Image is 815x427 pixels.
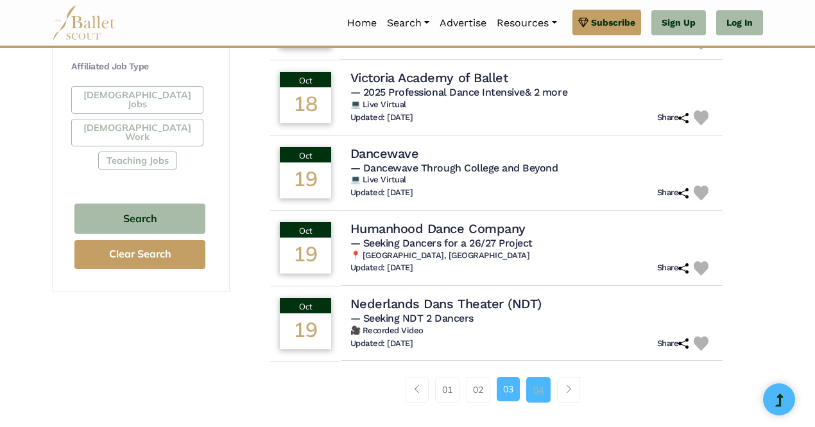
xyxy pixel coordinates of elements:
[572,10,641,35] a: Subscribe
[280,87,331,123] div: 18
[434,10,492,37] a: Advertise
[350,100,714,110] h6: 💻 Live Virtual
[591,15,635,30] span: Subscribe
[350,86,567,98] span: — 2025 Professional Dance Intensive
[350,69,508,86] h4: Victoria Academy of Ballet
[280,298,331,313] div: Oct
[492,10,562,37] a: Resources
[526,377,551,403] a: 04
[525,86,567,98] a: & 2 more
[71,60,209,73] h4: Affiliated Job Type
[382,10,434,37] a: Search
[280,147,331,162] div: Oct
[578,15,588,30] img: gem.svg
[280,222,331,238] div: Oct
[435,377,459,403] a: 01
[466,377,490,403] a: 02
[350,237,533,249] span: — Seeking Dancers for a 26/27 Project
[657,187,689,198] h6: Share
[406,377,587,403] nav: Page navigation example
[350,162,558,174] span: — Dancewave Through College and Beyond
[716,10,763,36] a: Log In
[350,187,413,198] h6: Updated: [DATE]
[350,112,413,123] h6: Updated: [DATE]
[350,220,526,237] h4: Humanhood Dance Company
[651,10,706,36] a: Sign Up
[280,162,331,198] div: 19
[350,338,413,349] h6: Updated: [DATE]
[350,250,714,261] h6: 📍 [GEOGRAPHIC_DATA], [GEOGRAPHIC_DATA]
[342,10,382,37] a: Home
[350,145,419,162] h4: Dancewave
[350,295,542,312] h4: Nederlands Dans Theater (NDT)
[497,377,520,401] a: 03
[657,263,689,274] h6: Share
[74,204,205,234] button: Search
[657,112,689,123] h6: Share
[350,326,714,336] h6: 🎥 Recorded Video
[280,238,331,274] div: 19
[350,312,474,324] span: — Seeking NDT 2 Dancers
[350,175,714,186] h6: 💻 Live Virtual
[657,338,689,349] h6: Share
[280,313,331,349] div: 19
[74,240,205,269] button: Clear Search
[350,263,413,274] h6: Updated: [DATE]
[280,72,331,87] div: Oct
